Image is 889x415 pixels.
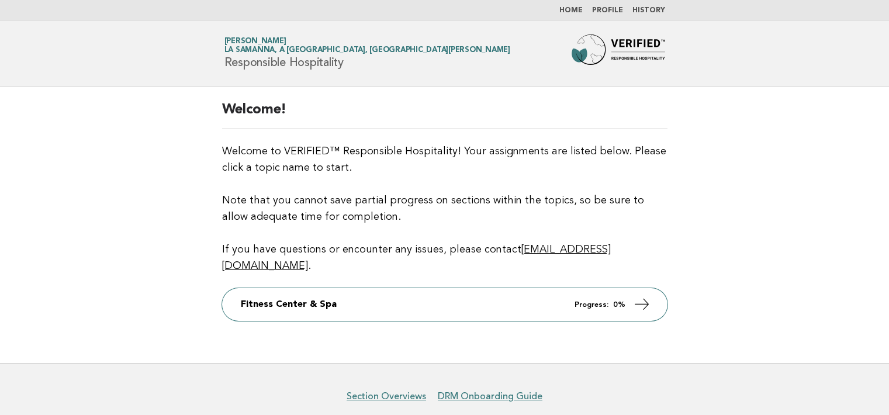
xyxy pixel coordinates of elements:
[592,7,623,14] a: Profile
[632,7,665,14] a: History
[224,47,510,54] span: La Samanna, A [GEOGRAPHIC_DATA], [GEOGRAPHIC_DATA][PERSON_NAME]
[224,37,510,54] a: [PERSON_NAME]La Samanna, A [GEOGRAPHIC_DATA], [GEOGRAPHIC_DATA][PERSON_NAME]
[572,34,665,72] img: Forbes Travel Guide
[559,7,583,14] a: Home
[224,38,510,68] h1: Responsible Hospitality
[222,101,667,129] h2: Welcome!
[347,390,426,402] a: Section Overviews
[613,301,625,309] strong: 0%
[222,143,667,274] p: Welcome to VERIFIED™ Responsible Hospitality! Your assignments are listed below. Please click a t...
[575,301,608,309] em: Progress:
[222,288,667,321] a: Fitness Center & Spa Progress: 0%
[438,390,542,402] a: DRM Onboarding Guide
